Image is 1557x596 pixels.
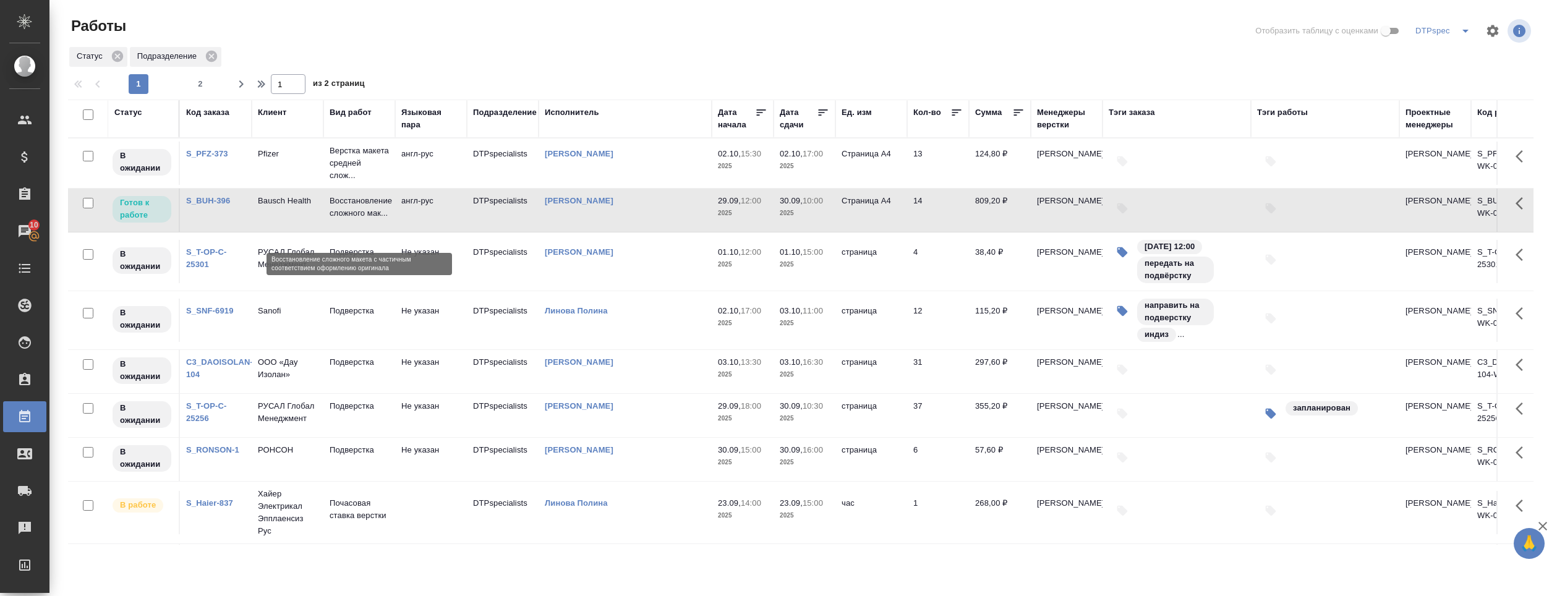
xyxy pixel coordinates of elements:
p: 16:00 [803,445,823,454]
p: индиз [1145,328,1169,341]
p: 2025 [780,509,829,522]
p: 03.10, [718,357,741,367]
p: 2025 [780,160,829,172]
td: англ-рус [395,142,467,185]
p: 29.09, [718,401,741,411]
td: Страница А4 [835,189,907,232]
td: англ-рус [395,189,467,232]
td: страница [835,438,907,481]
button: Здесь прячутся важные кнопки [1508,394,1538,424]
td: Не указан [395,394,467,437]
td: 57,60 ₽ [969,438,1031,481]
div: Сумма [975,106,1002,119]
td: 14 [907,189,969,232]
p: 2025 [780,207,829,219]
p: [PERSON_NAME] [1037,356,1096,368]
div: Исполнитель может приступить к работе [111,195,173,224]
td: DTPspecialists [467,299,539,342]
p: [PERSON_NAME] [1037,400,1096,412]
p: 03.10, [780,306,803,315]
td: 6 [907,438,969,481]
span: из 2 страниц [313,76,365,94]
td: 47 [907,544,969,587]
a: Линова Полина [545,498,608,508]
td: 12 [907,299,969,342]
p: Pfizer [258,148,317,160]
p: 2025 [780,258,829,271]
p: 15:00 [741,445,761,454]
div: Тэги заказа [1109,106,1155,119]
p: Готов к работе [120,197,164,221]
p: 2025 [780,412,829,425]
td: Не указан [395,544,467,587]
span: 10 [22,219,46,231]
p: В ожидании [120,307,164,331]
a: [PERSON_NAME] [545,149,613,158]
td: S_BUH-396-WK-007 [1471,189,1543,232]
p: ООО «Дау Изолан» [258,356,317,381]
p: 2025 [718,317,767,330]
div: Проектные менеджеры [1406,106,1465,131]
button: Добавить тэги [1109,148,1136,175]
p: В ожидании [120,358,164,383]
div: Дата начала [718,106,755,131]
p: 02.10, [780,149,803,158]
div: Исполнитель назначен, приступать к работе пока рано [111,148,173,177]
p: запланирован [1293,402,1350,414]
button: Добавить тэги [1257,444,1284,471]
td: 268,00 ₽ [969,491,1031,534]
p: 01.10, [718,247,741,257]
a: S_T-OP-C-25301 [186,247,227,269]
p: [PERSON_NAME] [1037,246,1096,258]
div: Кол-во [913,106,941,119]
td: 1 [907,491,969,534]
div: направить на подверстку, индиз, проверить после подверстки [1136,297,1245,343]
div: Вид работ [330,106,372,119]
button: Здесь прячутся важные кнопки [1508,240,1538,270]
td: S_PFZ-373-WK-008 [1471,142,1543,185]
a: S_RONSON-1 [186,445,239,454]
p: 15:00 [803,498,823,508]
p: 2025 [780,368,829,381]
button: Добавить тэги [1109,356,1136,383]
td: 124,80 ₽ [969,142,1031,185]
p: 02.10, [718,149,741,158]
button: Здесь прячутся важные кнопки [1508,438,1538,467]
p: РОНСОН [258,444,317,456]
td: DTPspecialists [467,438,539,481]
p: В ожидании [120,150,164,174]
a: S_SNF-6919 [186,306,234,315]
a: [PERSON_NAME] [545,357,613,367]
p: 14:00 [741,498,761,508]
p: 11:00 [803,306,823,315]
a: [PERSON_NAME] [545,247,613,257]
td: 37 [907,394,969,437]
p: Sanofi [258,305,317,317]
p: 17:00 [803,149,823,158]
p: Верстка макета средней слож... [330,145,389,182]
td: [PERSON_NAME] [1399,189,1471,232]
td: [PERSON_NAME] [1399,394,1471,437]
div: 01.10.2025 12:00, передать на подвёрстку [1136,239,1245,284]
div: Исполнитель назначен, приступать к работе пока рано [111,356,173,385]
p: 30.09, [780,445,803,454]
td: S_T-OP-C-25301-WK-010 [1471,240,1543,283]
td: S_Haier-837-WK-023 [1471,491,1543,534]
div: Исполнитель выполняет работу [111,497,173,514]
p: 02.10, [718,306,741,315]
button: Добавить тэги [1257,246,1284,273]
p: направить на подверстку [1145,299,1206,324]
a: S_T-OP-C-25256 [186,401,227,423]
button: Добавить тэги [1257,305,1284,332]
div: Исполнитель назначен, приступать к работе пока рано [111,246,173,275]
p: 2025 [780,317,829,330]
p: 2025 [780,456,829,469]
p: Восстановление сложного мак... [330,195,389,219]
button: Изменить тэги [1257,400,1284,427]
p: В работе [120,499,156,511]
a: [PERSON_NAME] [545,196,613,205]
p: РУСАЛ Глобал Менеджмент [258,246,317,271]
td: 13 [907,142,969,185]
p: 16:30 [803,357,823,367]
div: Менеджеры верстки [1037,106,1096,131]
